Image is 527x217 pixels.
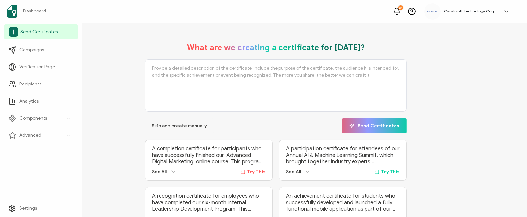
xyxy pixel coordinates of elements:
[4,202,78,215] a: Settings
[381,169,400,175] span: Try This
[187,43,365,53] h1: What are we creating a certificate for [DATE]?
[247,169,266,175] span: Try This
[4,78,78,91] a: Recipients
[20,29,58,35] span: Send Certificates
[23,8,46,14] span: Dashboard
[286,193,400,212] p: An achievement certificate for students who successfully developed and launched a fully functiona...
[4,60,78,74] a: Verification Page
[19,64,55,70] span: Verification Page
[349,123,399,128] span: Send Certificates
[398,5,403,10] div: 27
[152,145,266,165] p: A completion certificate for participants who have successfully finished our ‘Advanced Digital Ma...
[19,47,44,53] span: Campaigns
[152,169,167,175] span: See All
[19,81,41,87] span: Recipients
[19,98,39,105] span: Analytics
[4,24,78,39] a: Send Certificates
[4,95,78,108] a: Analytics
[152,124,207,128] span: Skip and create manually
[444,9,496,13] h5: Carahsoft Technology Corp.
[145,118,214,133] button: Skip and create manually
[19,115,47,122] span: Components
[4,43,78,57] a: Campaigns
[427,11,437,12] img: a9ee5910-6a38-4b3f-8289-cffb42fa798b.svg
[286,169,301,175] span: See All
[286,145,400,165] p: A participation certificate for attendees of our Annual AI & Machine Learning Summit, which broug...
[7,5,17,18] img: sertifier-logomark-colored.svg
[19,205,37,212] span: Settings
[4,2,78,20] a: Dashboard
[342,118,407,133] button: Send Certificates
[494,185,527,217] iframe: Chat Widget
[19,132,41,139] span: Advanced
[152,193,266,212] p: A recognition certificate for employees who have completed our six-month internal Leadership Deve...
